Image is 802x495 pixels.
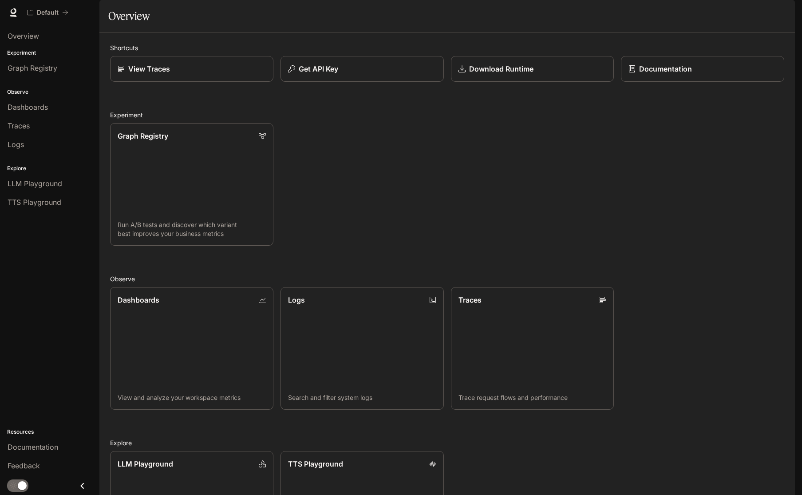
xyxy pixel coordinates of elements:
[288,459,343,469] p: TTS Playground
[128,64,170,74] p: View Traces
[108,7,150,25] h1: Overview
[118,220,266,238] p: Run A/B tests and discover which variant best improves your business metrics
[451,287,614,410] a: TracesTrace request flows and performance
[118,459,173,469] p: LLM Playground
[118,393,266,402] p: View and analyze your workspace metrics
[23,4,72,21] button: All workspaces
[110,110,784,120] h2: Experiment
[458,295,482,305] p: Traces
[118,131,168,141] p: Graph Registry
[110,274,784,283] h2: Observe
[281,287,444,410] a: LogsSearch and filter system logs
[110,287,273,410] a: DashboardsView and analyze your workspace metrics
[469,64,533,74] p: Download Runtime
[299,64,338,74] p: Get API Key
[37,9,59,16] p: Default
[110,438,784,447] h2: Explore
[639,64,692,74] p: Documentation
[621,56,784,82] a: Documentation
[288,295,305,305] p: Logs
[281,56,444,82] button: Get API Key
[458,393,607,402] p: Trace request flows and performance
[288,393,436,402] p: Search and filter system logs
[110,123,273,246] a: Graph RegistryRun A/B tests and discover which variant best improves your business metrics
[110,56,273,82] a: View Traces
[451,56,614,82] a: Download Runtime
[110,43,784,52] h2: Shortcuts
[118,295,159,305] p: Dashboards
